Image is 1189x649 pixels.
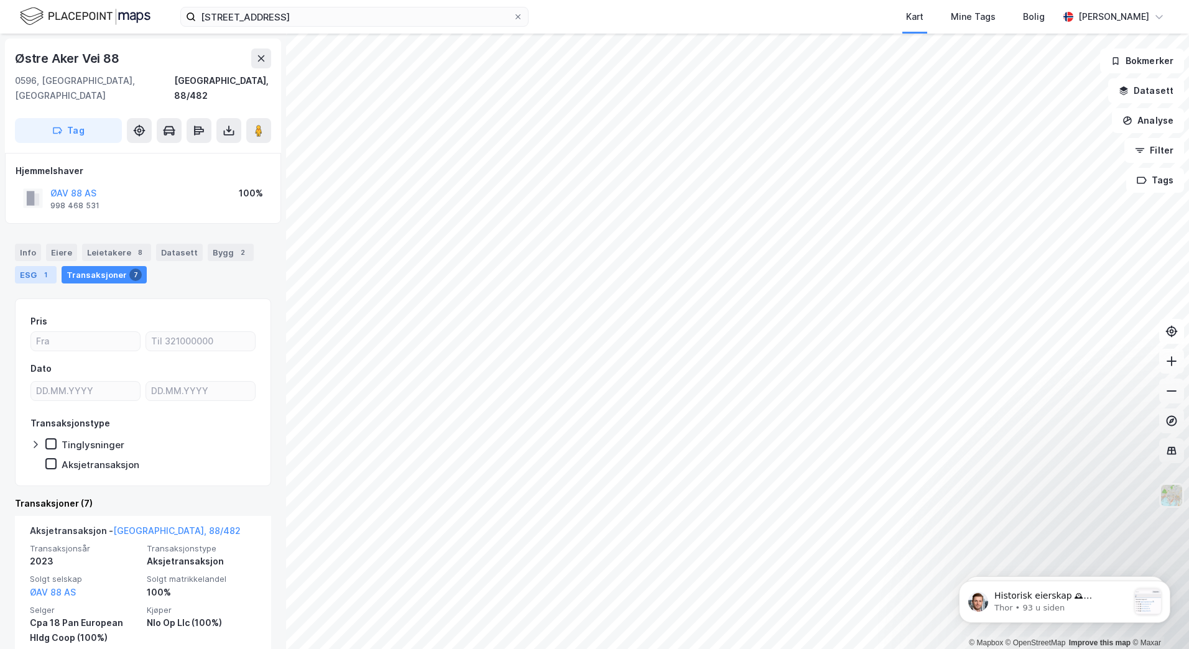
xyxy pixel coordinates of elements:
[147,585,256,600] div: 100%
[208,244,254,261] div: Bygg
[1100,48,1184,73] button: Bokmerker
[30,314,47,329] div: Pris
[30,587,76,597] a: ØAV 88 AS
[15,244,41,261] div: Info
[31,332,140,351] input: Fra
[1006,638,1066,647] a: OpenStreetMap
[129,269,142,281] div: 7
[30,605,139,615] span: Selger
[15,73,174,103] div: 0596, [GEOGRAPHIC_DATA], [GEOGRAPHIC_DATA]
[31,382,140,400] input: DD.MM.YYYY
[15,496,271,511] div: Transaksjoner (7)
[39,269,52,281] div: 1
[1124,138,1184,163] button: Filter
[951,9,996,24] div: Mine Tags
[1069,638,1131,647] a: Improve this map
[62,266,147,283] div: Transaksjoner
[46,244,77,261] div: Eiere
[156,244,203,261] div: Datasett
[196,7,513,26] input: Søk på adresse, matrikkel, gårdeiere, leietakere eller personer
[30,361,52,376] div: Dato
[1112,108,1184,133] button: Analyse
[82,244,151,261] div: Leietakere
[147,574,256,584] span: Solgt matrikkelandel
[30,615,139,645] div: Cpa 18 Pan European Hldg Coop (100%)
[236,246,249,259] div: 2
[1023,9,1045,24] div: Bolig
[15,266,57,283] div: ESG
[30,574,139,584] span: Solgt selskap
[30,523,241,543] div: Aksjetransaksjon -
[15,118,122,143] button: Tag
[113,525,241,536] a: [GEOGRAPHIC_DATA], 88/482
[1160,484,1183,507] img: Z
[62,459,139,471] div: Aksjetransaksjon
[134,246,146,259] div: 8
[147,615,256,630] div: Nlo Op Llc (100%)
[147,554,256,569] div: Aksjetransaksjon
[906,9,923,24] div: Kart
[146,382,255,400] input: DD.MM.YYYY
[1108,78,1184,103] button: Datasett
[147,543,256,554] span: Transaksjonstype
[50,201,99,211] div: 998 468 531
[147,605,256,615] span: Kjøper
[969,638,1003,647] a: Mapbox
[15,48,122,68] div: Østre Aker Vei 88
[30,554,139,569] div: 2023
[1078,9,1149,24] div: [PERSON_NAME]
[940,556,1189,643] iframe: Intercom notifications melding
[174,73,271,103] div: [GEOGRAPHIC_DATA], 88/482
[146,332,255,351] input: Til 321000000
[30,543,139,554] span: Transaksjonsår
[239,186,263,201] div: 100%
[1126,168,1184,193] button: Tags
[62,439,124,451] div: Tinglysninger
[30,416,110,431] div: Transaksjonstype
[20,6,150,27] img: logo.f888ab2527a4732fd821a326f86c7f29.svg
[16,163,271,178] div: Hjemmelshaver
